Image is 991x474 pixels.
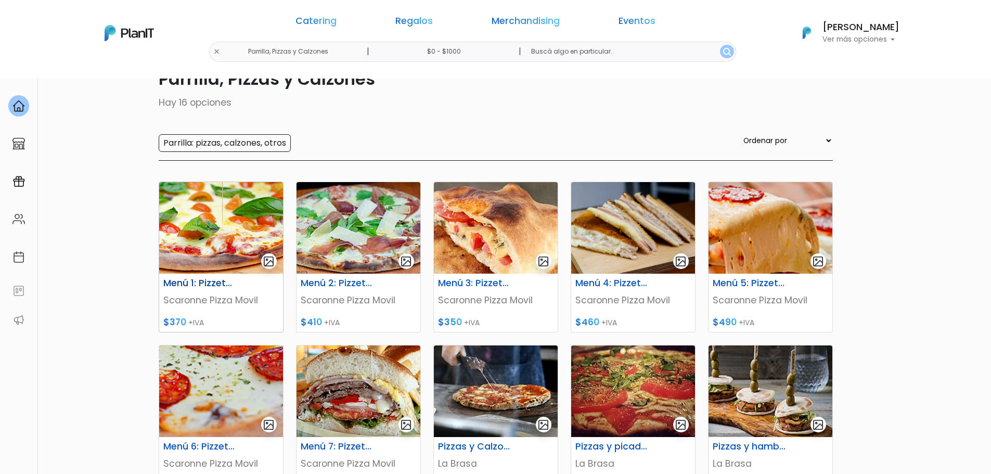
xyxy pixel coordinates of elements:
a: Catering [295,17,337,29]
h6: Menú 1: Pizzetas [157,278,242,289]
h6: Menú 2: Pizzetas Línea Premium [294,278,380,289]
p: La Brasa [713,457,828,470]
img: gallery-light [263,255,275,267]
span: +IVA [324,317,340,328]
span: $370 [163,316,186,328]
img: campaigns-02234683943229c281be62815700db0a1741e53638e28bf9629b52c665b00959.svg [12,175,25,188]
span: +IVA [188,317,204,328]
img: gallery-light [400,419,412,431]
h6: Menú 7: Pizzetas + Chivitos de Lomo al Pan [294,441,380,452]
p: La Brasa [438,457,554,470]
img: thumb_2-1_calzone.png [434,182,558,274]
input: Parrilla: pizzas, calzones, otros [159,134,291,152]
img: people-662611757002400ad9ed0e3c099ab2801c6687ba6c219adb57efc949bc21e19d.svg [12,213,25,225]
p: Hay 16 opciones [159,96,833,109]
p: Scaronne Pizza Movil [301,293,416,307]
img: home-e721727adea9d79c4d83392d1f703f7f8bce08238fde08b1acbfd93340b81755.svg [12,100,25,112]
input: Buscá algo en particular.. [523,42,736,62]
h6: Pizzas y Calzones [432,441,517,452]
span: $490 [713,316,737,328]
a: Eventos [619,17,655,29]
h6: Pizzas y picada de parrilla [569,441,654,452]
span: +IVA [464,317,480,328]
img: gallery-light [537,255,549,267]
a: Regalos [395,17,433,29]
img: thumb_2-1_producto_3.png [159,345,283,437]
img: marketplace-4ceaa7011d94191e9ded77b95e3339b90024bf715f7c57f8cf31f2d8c509eaba.svg [12,137,25,150]
img: search_button-432b6d5273f82d61273b3651a40e1bd1b912527efae98b1b7a1b2c0702e16a8d.svg [723,48,731,56]
a: gallery-light Menú 5: Pizzetas + Tablas de Fiambres y Quesos. Scaronne Pizza Movil $490 +IVA [708,182,833,332]
p: Scaronne Pizza Movil [163,293,279,307]
span: $350 [438,316,462,328]
a: gallery-light Menú 3: Pizzetas + Calzones. Scaronne Pizza Movil $350 +IVA [433,182,558,332]
h6: Menú 5: Pizzetas + Tablas de Fiambres y Quesos. [706,278,792,289]
img: gallery-light [675,255,687,267]
p: Scaronne Pizza Movil [301,457,416,470]
span: +IVA [739,317,754,328]
span: $410 [301,316,322,328]
h6: Menú 4: Pizzetas + Sándwiches Calientes. [569,278,654,289]
img: thumb_2-1_producto_7.png [159,182,283,274]
span: +IVA [601,317,617,328]
p: | [519,45,521,58]
img: gallery-light [400,255,412,267]
img: calendar-87d922413cdce8b2cf7b7f5f62616a5cf9e4887200fb71536465627b3292af00.svg [12,251,25,263]
img: gallery-light [263,419,275,431]
a: gallery-light Menú 2: Pizzetas Línea Premium Scaronne Pizza Movil $410 +IVA [296,182,421,332]
img: PlanIt Logo [795,21,818,44]
img: gallery-light [675,419,687,431]
img: partners-52edf745621dab592f3b2c58e3bca9d71375a7ef29c3b500c9f145b62cc070d4.svg [12,314,25,326]
p: | [367,45,369,58]
img: thumb_2-1_portada_v2.png [297,182,420,274]
img: thumb_50715919_2208337436153872_2953978489285378048_n.jpg [571,345,695,437]
h6: Menú 3: Pizzetas + Calzones. [432,278,517,289]
span: $460 [575,316,599,328]
div: ¿Necesitás ayuda? [54,10,150,30]
p: Scaronne Pizza Movil [575,293,691,307]
img: thumb_pizza.jpg [434,345,558,437]
img: gallery-light [812,419,824,431]
h6: Menú 6: Pizzetas + Tablas + Sándwiches Calientes [157,441,242,452]
img: thumb_WhatsApp_Image_2019-08-05_at_18.40-PhotoRoom__1_.png [571,182,695,274]
img: close-6986928ebcb1d6c9903e3b54e860dbc4d054630f23adef3a32610726dff6a82b.svg [213,48,220,55]
p: Scaronne Pizza Movil [438,293,554,307]
img: gallery-light [812,255,824,267]
button: PlanIt Logo [PERSON_NAME] Ver más opciones [789,19,899,46]
h6: [PERSON_NAME] [822,23,899,32]
img: gallery-light [537,419,549,431]
img: PlanIt Logo [105,25,154,41]
a: Merchandising [492,17,560,29]
img: thumb_2-1_producto_5.png [709,182,832,274]
h6: Pizzas y hamburguesas [706,441,792,452]
p: Parrilla, Pizzas y Calzones [159,67,833,92]
a: gallery-light Menú 1: Pizzetas Scaronne Pizza Movil $370 +IVA [159,182,284,332]
img: feedback-78b5a0c8f98aac82b08bfc38622c3050aee476f2c9584af64705fc4e61158814.svg [12,285,25,297]
img: thumb_Banner-pitabroodje-kipburger-2020M03-1200x600-3.jpg [709,345,832,437]
a: gallery-light Menú 4: Pizzetas + Sándwiches Calientes. Scaronne Pizza Movil $460 +IVA [571,182,696,332]
p: Ver más opciones [822,36,899,43]
p: La Brasa [575,457,691,470]
p: Scaronne Pizza Movil [163,457,279,470]
img: thumb_2-1_chivito.png [297,345,420,437]
p: Scaronne Pizza Movil [713,293,828,307]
